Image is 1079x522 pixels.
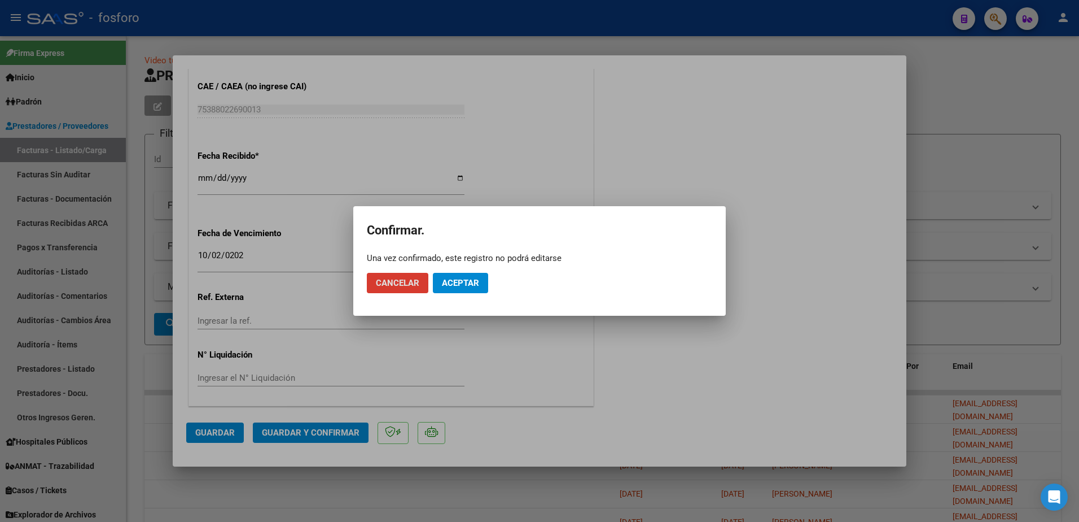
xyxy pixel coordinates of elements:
[442,278,479,288] span: Aceptar
[367,273,428,293] button: Cancelar
[367,253,712,264] div: Una vez confirmado, este registro no podrá editarse
[1041,484,1068,511] div: Open Intercom Messenger
[433,273,488,293] button: Aceptar
[367,220,712,241] h2: Confirmar.
[376,278,419,288] span: Cancelar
